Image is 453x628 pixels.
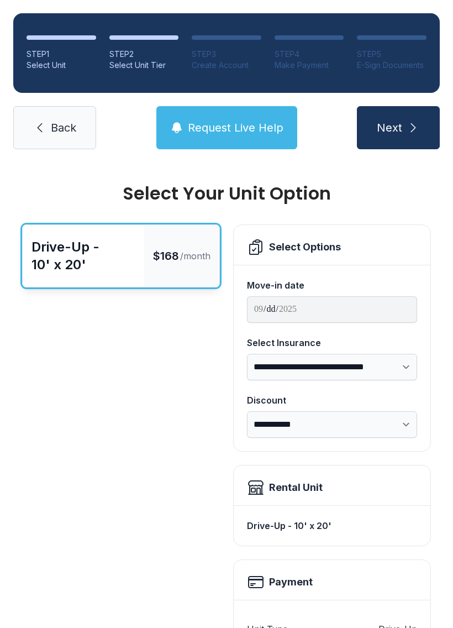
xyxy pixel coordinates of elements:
[31,238,135,274] div: Drive-Up - 10' x 20'
[109,60,179,71] div: Select Unit Tier
[357,49,426,60] div: STEP 5
[357,60,426,71] div: E-Sign Documents
[247,336,417,349] div: Select Insurance
[22,185,431,202] div: Select Your Unit Option
[247,411,417,438] select: Discount
[377,120,402,135] span: Next
[180,249,210,263] span: /month
[269,239,341,255] div: Select Options
[153,248,179,264] span: $168
[275,60,344,71] div: Make Payment
[27,49,96,60] div: STEP 1
[109,49,179,60] div: STEP 2
[51,120,76,135] span: Back
[247,279,417,292] div: Move-in date
[247,296,417,323] input: Move-in date
[192,49,261,60] div: STEP 3
[247,394,417,407] div: Discount
[247,354,417,380] select: Select Insurance
[27,60,96,71] div: Select Unit
[188,120,283,135] span: Request Live Help
[269,480,323,495] div: Rental Unit
[247,515,417,537] div: Drive-Up - 10' x 20'
[192,60,261,71] div: Create Account
[269,574,313,590] h2: Payment
[275,49,344,60] div: STEP 4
